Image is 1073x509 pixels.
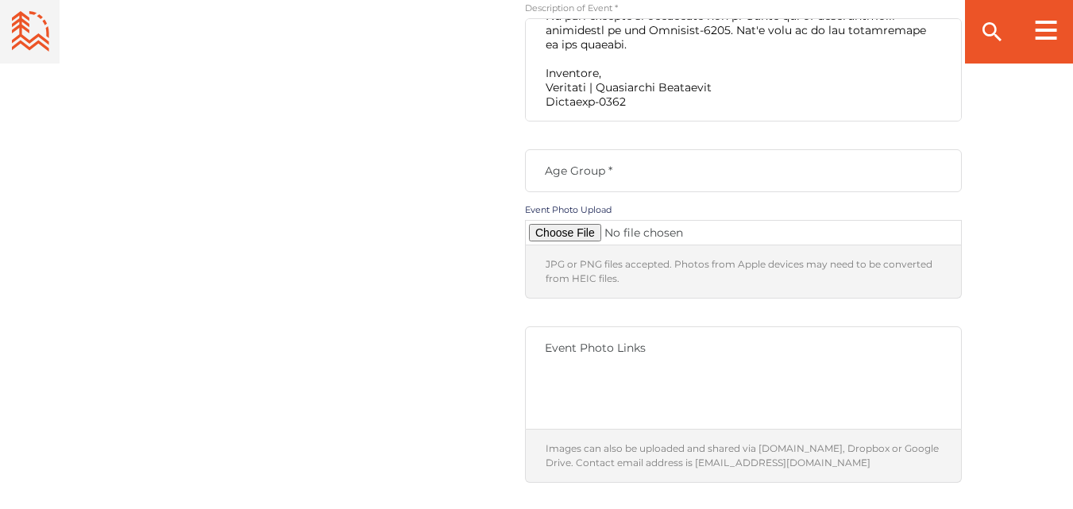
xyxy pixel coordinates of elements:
[525,430,962,483] div: Images can also be uploaded and shared via [DOMAIN_NAME], Dropbox or Google Drive. Contact email ...
[525,245,962,299] div: JPG or PNG files accepted. Photos from Apple devices may need to be converted from HEIC files.
[525,164,962,178] label: Age Group *
[979,19,1005,44] ion-icon: search
[525,204,962,215] label: Event Photo Upload
[525,2,962,13] label: Description of Event *
[525,341,962,355] label: Event Photo Links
